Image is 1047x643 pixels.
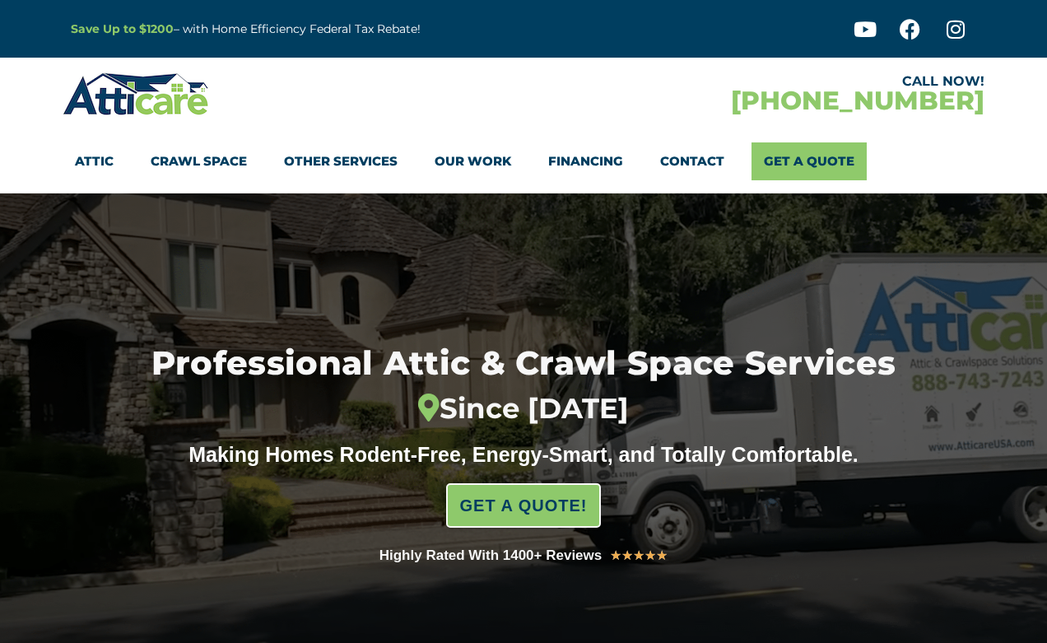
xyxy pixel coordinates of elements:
h1: Professional Attic & Crawl Space Services [75,347,972,426]
nav: Menu [75,142,972,180]
a: Get A Quote [752,142,867,180]
span: GET A QUOTE! [460,489,588,522]
i: ★ [621,545,633,566]
div: Highly Rated With 1400+ Reviews [379,544,603,567]
div: Since [DATE] [75,392,972,426]
a: Crawl Space [151,142,247,180]
a: Our Work [435,142,511,180]
a: GET A QUOTE! [446,483,602,528]
a: Save Up to $1200 [71,21,174,36]
a: Financing [548,142,623,180]
i: ★ [644,545,656,566]
i: ★ [610,545,621,566]
i: ★ [656,545,668,566]
p: – with Home Efficiency Federal Tax Rebate! [71,20,604,39]
a: Attic [75,142,114,180]
div: Making Homes Rodent-Free, Energy-Smart, and Totally Comfortable. [157,442,890,467]
a: Other Services [284,142,398,180]
i: ★ [633,545,644,566]
div: 5/5 [610,545,668,566]
div: CALL NOW! [523,75,984,88]
a: Contact [660,142,724,180]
